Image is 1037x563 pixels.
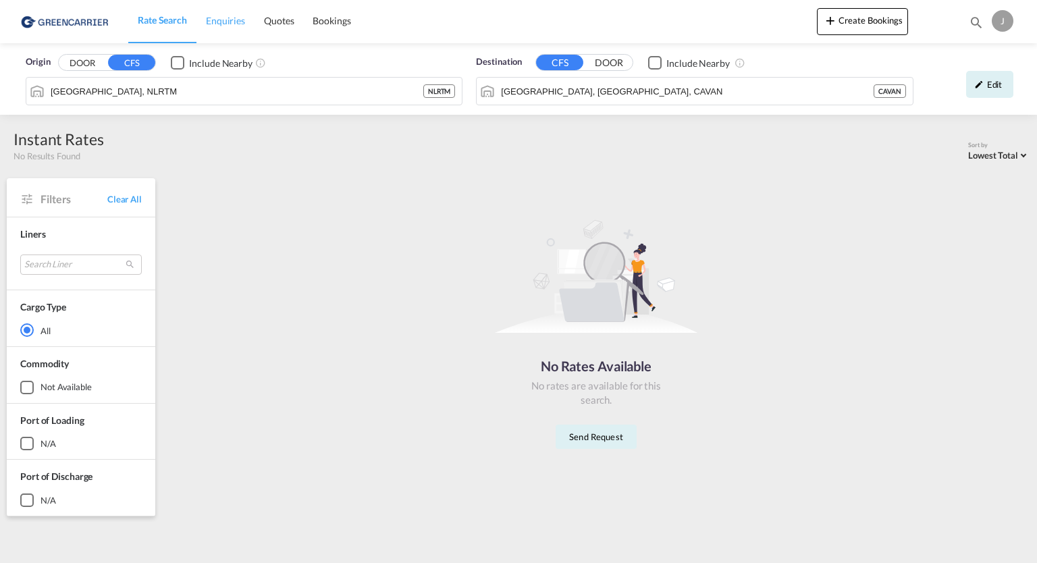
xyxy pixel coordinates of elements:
md-radio-button: All [20,323,142,337]
span: Filters [41,192,107,207]
span: No Results Found [14,150,80,162]
span: Commodity [20,358,69,369]
span: Quotes [264,15,294,26]
img: 1378a7308afe11ef83610d9e779c6b34.png [20,6,111,36]
div: J [992,10,1013,32]
md-checkbox: Checkbox No Ink [648,55,730,70]
button: icon-plus 400-fgCreate Bookings [817,8,908,35]
span: Rate Search [138,14,187,26]
span: Destination [476,55,522,69]
div: N/A [41,494,56,506]
span: Liners [20,228,45,240]
div: Instant Rates [14,128,104,150]
button: CFS [108,55,155,70]
input: Search by Port [501,81,874,101]
div: CAVAN [874,84,906,98]
div: icon-magnify [969,15,984,35]
span: Bookings [313,15,350,26]
md-input-container: Rotterdam, NLRTM [26,78,462,105]
div: No Rates Available [529,356,664,375]
button: DOOR [59,55,106,71]
md-icon: Unchecked: Ignores neighbouring ports when fetching rates.Checked : Includes neighbouring ports w... [255,57,266,68]
md-input-container: Vancouver, BC, CAVAN [477,78,912,105]
div: Include Nearby [189,57,252,70]
input: Search by Port [51,81,423,101]
div: Cargo Type [20,300,66,314]
button: DOOR [585,55,633,71]
div: No rates are available for this search. [529,379,664,407]
img: norateimg.svg [495,219,697,333]
md-icon: icon-pencil [974,80,984,89]
div: NLRTM [423,84,456,98]
span: Port of Loading [20,414,84,426]
md-checkbox: Checkbox No Ink [171,55,252,70]
span: Lowest Total [968,150,1018,161]
md-select: Select: Lowest Total [968,146,1030,162]
div: Sort by [968,141,1030,150]
div: icon-pencilEdit [966,71,1013,98]
button: CFS [536,55,583,70]
span: Enquiries [206,15,245,26]
span: Port of Discharge [20,471,92,482]
div: Include Nearby [666,57,730,70]
span: Origin [26,55,50,69]
md-checkbox: N/A [20,493,142,507]
md-icon: Unchecked: Ignores neighbouring ports when fetching rates.Checked : Includes neighbouring ports w... [735,57,745,68]
div: not available [41,381,92,393]
md-icon: icon-plus 400-fg [822,12,839,28]
div: N/A [41,437,56,450]
span: Clear All [107,193,142,205]
md-icon: icon-magnify [969,15,984,30]
button: Send Request [556,425,637,449]
md-checkbox: N/A [20,437,142,450]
